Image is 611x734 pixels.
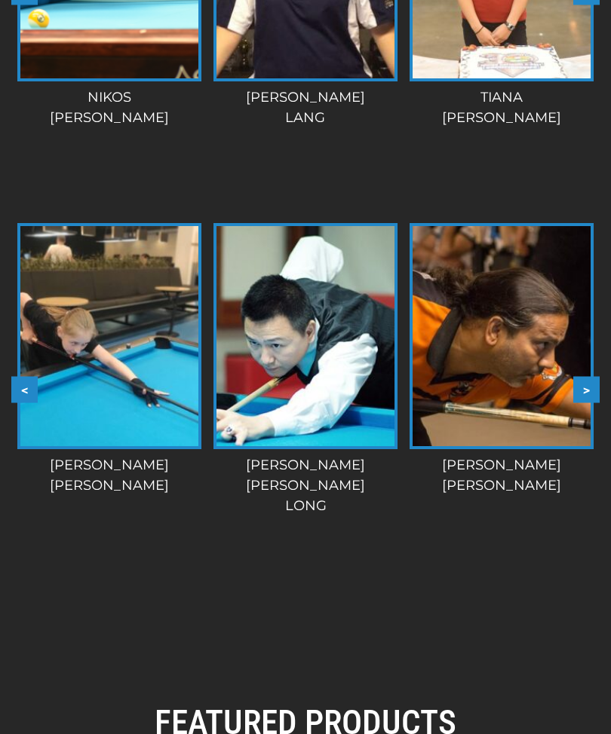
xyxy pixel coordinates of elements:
div: [PERSON_NAME] Lang [213,87,398,128]
img: phuc-long-1-225x320.jpg [216,226,395,446]
button: < [11,377,38,403]
div: [PERSON_NAME] [PERSON_NAME] [410,455,594,496]
a: [PERSON_NAME][PERSON_NAME] [410,223,594,496]
div: Tiana [PERSON_NAME] [410,87,594,128]
div: Carousel Navigation [11,377,600,403]
button: > [573,377,600,403]
div: [PERSON_NAME] [PERSON_NAME] [17,455,201,496]
img: cesar-picture-2-225x320.jpg [413,226,591,446]
a: [PERSON_NAME][PERSON_NAME] [17,223,201,496]
img: Alexandra-Dzuskaeva4-e1601304593812-225x320.jpg [20,226,198,446]
div: [PERSON_NAME] [PERSON_NAME] Long [213,455,398,516]
div: Nikos [PERSON_NAME] [17,87,201,128]
a: [PERSON_NAME][PERSON_NAME]Long [213,223,398,516]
